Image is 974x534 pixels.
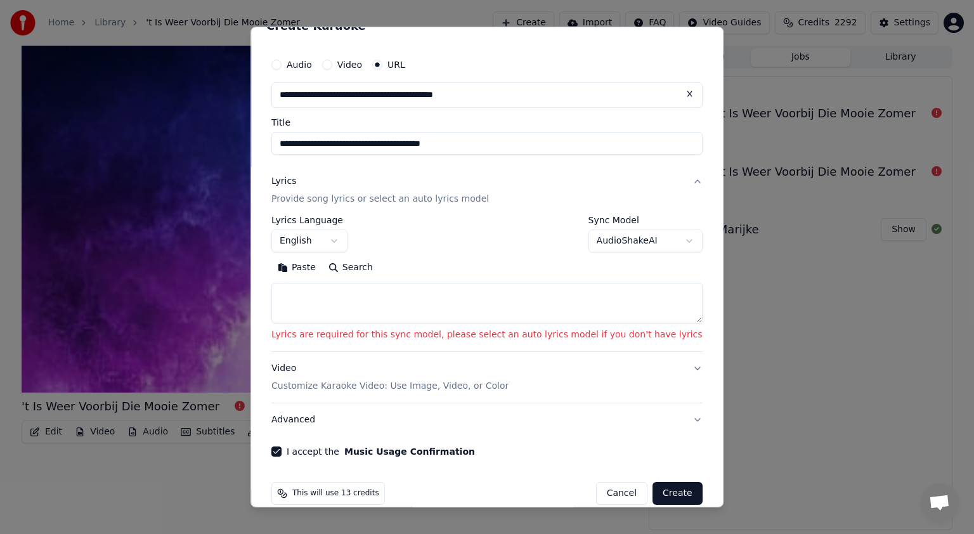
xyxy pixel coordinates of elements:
button: I accept the [344,447,475,456]
p: Lyrics are required for this sync model, please select an auto lyrics model if you don't have lyrics [271,329,703,341]
div: LyricsProvide song lyrics or select an auto lyrics model [271,216,703,351]
div: Lyrics [271,175,296,188]
label: Title [271,118,703,127]
div: Video [271,362,509,393]
button: Search [322,257,379,278]
label: URL [387,60,405,69]
label: Lyrics Language [271,216,347,225]
label: Audio [287,60,312,69]
button: Paste [271,257,322,278]
label: Video [337,60,362,69]
span: This will use 13 credits [292,488,379,498]
p: Customize Karaoke Video: Use Image, Video, or Color [271,380,509,393]
p: Provide song lyrics or select an auto lyrics model [271,193,489,205]
button: Create [653,482,703,505]
h2: Create Karaoke [266,20,708,32]
button: Advanced [271,403,703,436]
button: Cancel [596,482,647,505]
label: I accept the [287,447,475,456]
button: VideoCustomize Karaoke Video: Use Image, Video, or Color [271,352,703,403]
label: Sync Model [588,216,703,225]
button: LyricsProvide song lyrics or select an auto lyrics model [271,165,703,216]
